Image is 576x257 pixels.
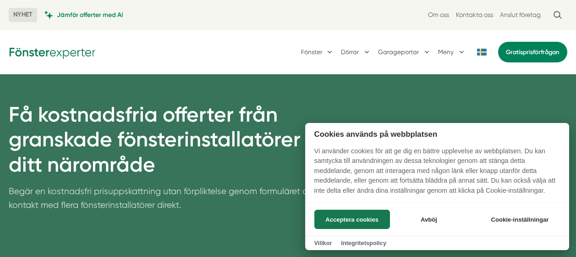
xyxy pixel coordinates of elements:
[480,210,560,229] button: Cookie-inställningar
[341,240,386,246] a: Integritetspolicy
[392,210,465,229] button: Avböj
[305,146,569,202] p: Vi använder cookies för att ge dig en bättre upplevelse av webbplatsen. Du kan samtycka till anvä...
[314,240,332,246] a: Villkor
[305,130,569,139] h2: Cookies används på webbplatsen
[314,210,390,229] button: Acceptera cookies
